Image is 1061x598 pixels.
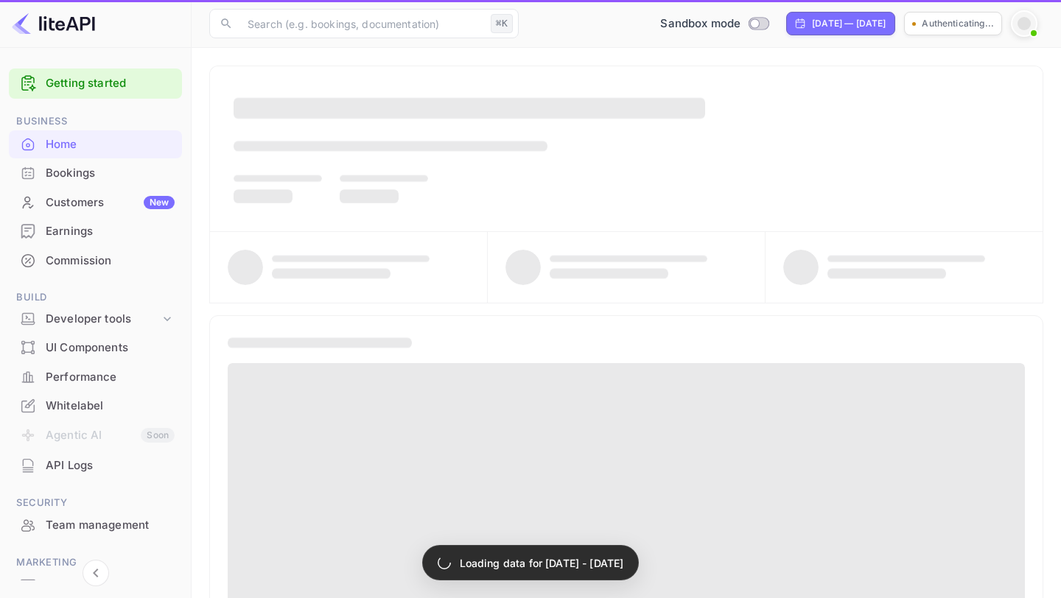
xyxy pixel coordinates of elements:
div: Earnings [46,223,175,240]
div: Bookings [46,165,175,182]
div: Developer tools [46,311,160,328]
div: Team management [9,511,182,540]
div: UI Components [9,334,182,362]
a: Commission [9,247,182,274]
a: API Logs [9,451,182,479]
div: Bookings [9,159,182,188]
a: Promo codes [9,571,182,598]
div: Switch to Production mode [654,15,774,32]
a: UI Components [9,334,182,361]
a: Earnings [9,217,182,245]
p: Authenticating... [922,17,994,30]
a: Home [9,130,182,158]
span: Security [9,495,182,511]
div: Team management [46,517,175,534]
div: Developer tools [9,306,182,332]
button: Collapse navigation [83,560,109,586]
div: API Logs [9,451,182,480]
div: Whitelabel [9,392,182,421]
a: Team management [9,511,182,538]
div: ⌘K [491,14,513,33]
div: UI Components [46,340,175,356]
a: CustomersNew [9,189,182,216]
div: Commission [46,253,175,270]
div: Performance [46,369,175,386]
div: Customers [46,194,175,211]
div: Getting started [9,68,182,99]
a: Performance [9,363,182,390]
span: Marketing [9,555,182,571]
span: Business [9,113,182,130]
img: LiteAPI logo [12,12,95,35]
div: Commission [9,247,182,275]
div: Home [9,130,182,159]
a: Getting started [46,75,175,92]
div: Performance [9,363,182,392]
div: Home [46,136,175,153]
p: Loading data for [DATE] - [DATE] [460,555,624,571]
div: New [144,196,175,209]
span: Build [9,289,182,306]
div: Promo codes [46,577,175,594]
div: Click to change the date range period [786,12,895,35]
div: CustomersNew [9,189,182,217]
a: Bookings [9,159,182,186]
div: Whitelabel [46,398,175,415]
span: Sandbox mode [660,15,740,32]
a: Whitelabel [9,392,182,419]
input: Search (e.g. bookings, documentation) [239,9,485,38]
div: Earnings [9,217,182,246]
div: API Logs [46,457,175,474]
div: [DATE] — [DATE] [812,17,886,30]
